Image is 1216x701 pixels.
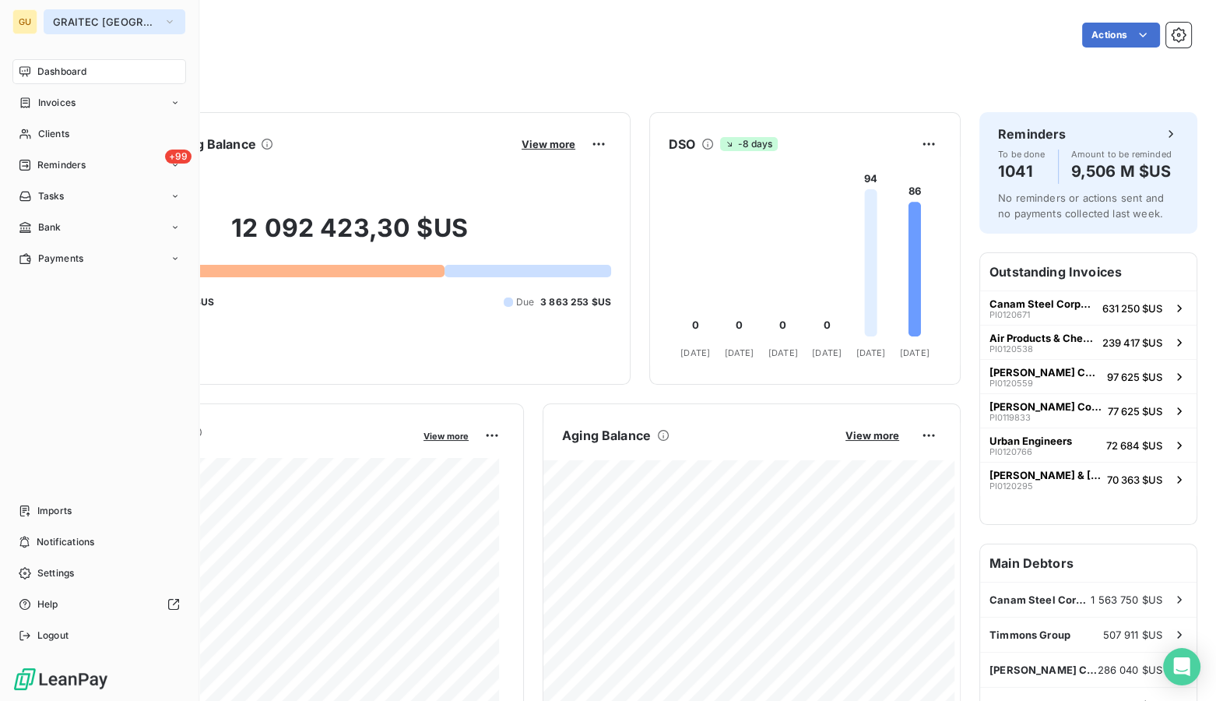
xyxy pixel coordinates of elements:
[1091,594,1162,606] span: 1 563 750 $US
[419,428,473,442] button: View more
[998,150,1046,159] span: To be done
[989,469,1101,481] span: [PERSON_NAME] & [PERSON_NAME] Construction
[725,347,754,358] tspan: [DATE]
[540,295,611,309] span: 3 863 253 $US
[517,137,580,151] button: View more
[1102,336,1162,349] span: 239 417 $US
[1102,302,1162,315] span: 631 250 $US
[1082,23,1160,48] button: Actions
[1071,150,1172,159] span: Amount to be reminded
[980,359,1197,393] button: [PERSON_NAME] ConstructionPI012055997 625 $US
[989,379,1033,388] span: PI0120559
[989,435,1072,447] span: Urban Engineers
[989,481,1033,491] span: PI0120295
[998,192,1164,220] span: No reminders or actions sent and no payments collected last week.
[522,138,575,150] span: View more
[841,428,904,442] button: View more
[980,428,1197,462] button: Urban EngineersPI012076672 684 $US
[980,291,1197,325] button: Canam Steel Corporation ([GEOGRAPHIC_DATA])PI0120671631 250 $US
[1102,629,1162,641] span: 507 911 $US
[856,347,886,358] tspan: [DATE]
[1107,371,1162,383] span: 97 625 $US
[989,332,1096,344] span: Air Products & Chemicals
[989,400,1102,413] span: [PERSON_NAME] Construction
[998,159,1046,184] h4: 1041
[768,347,798,358] tspan: [DATE]
[989,594,1091,606] span: Canam Steel Corporation ([GEOGRAPHIC_DATA])
[37,535,94,549] span: Notifications
[989,310,1030,319] span: PI0120671
[38,127,69,141] span: Clients
[812,347,842,358] tspan: [DATE]
[980,393,1197,428] button: [PERSON_NAME] ConstructionPI011983377 625 $US
[900,347,930,358] tspan: [DATE]
[680,347,710,358] tspan: [DATE]
[12,667,109,692] img: Logo LeanPay
[1097,664,1162,676] span: 286 040 $US
[989,664,1097,676] span: [PERSON_NAME] Construction
[989,447,1032,456] span: PI0120766
[516,295,534,309] span: Due
[12,592,186,617] a: Help
[989,629,1070,641] span: Timmons Group
[989,366,1101,379] span: [PERSON_NAME] Construction
[53,16,157,28] span: GRAITEC [GEOGRAPHIC_DATA]
[12,9,37,34] div: GU
[38,220,62,234] span: Bank
[1071,159,1172,184] h4: 9,506 M $US
[562,426,651,445] h6: Aging Balance
[980,253,1197,291] h6: Outstanding Invoices
[423,431,469,442] span: View more
[989,298,1096,310] span: Canam Steel Corporation ([GEOGRAPHIC_DATA])
[88,213,611,259] h2: 12 092 423,30 $US
[1106,439,1162,452] span: 72 684 $US
[37,597,58,611] span: Help
[37,158,86,172] span: Reminders
[1108,405,1162,417] span: 77 625 $US
[980,325,1197,359] button: Air Products & ChemicalsPI0120538239 417 $US
[989,344,1033,354] span: PI0120538
[165,150,192,164] span: +99
[720,137,777,151] span: -8 days
[998,125,1066,143] h6: Reminders
[38,252,83,266] span: Payments
[1163,648,1200,685] div: Open Intercom Messenger
[37,566,74,580] span: Settings
[669,135,695,153] h6: DSO
[38,189,65,203] span: Tasks
[845,429,899,442] span: View more
[1107,474,1162,486] span: 70 363 $US
[980,544,1197,582] h6: Main Debtors
[989,413,1031,422] span: PI0119833
[38,96,76,110] span: Invoices
[37,629,69,643] span: Logout
[88,442,413,458] span: Monthly Revenue
[37,65,86,79] span: Dashboard
[980,462,1197,496] button: [PERSON_NAME] & [PERSON_NAME] ConstructionPI012029570 363 $US
[37,504,72,518] span: Imports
